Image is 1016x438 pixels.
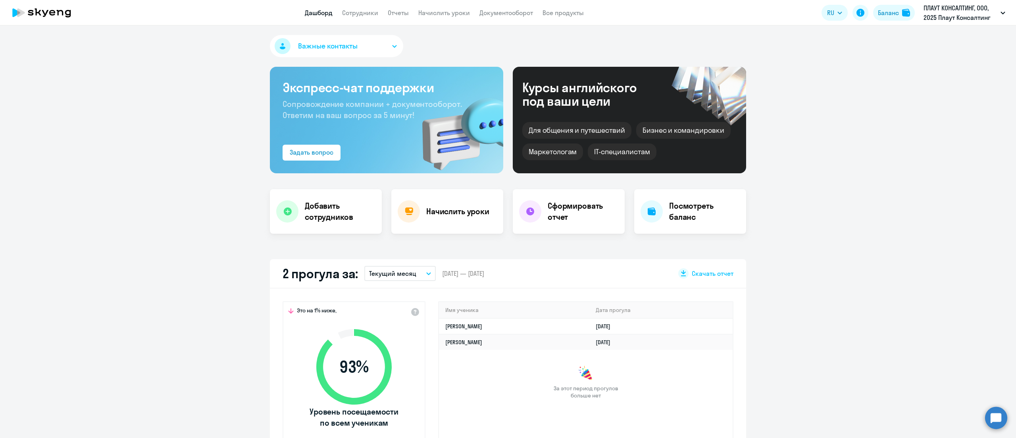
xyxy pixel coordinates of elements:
[873,5,915,21] button: Балансbalance
[578,366,594,382] img: congrats
[548,200,618,223] h4: Сформировать отчет
[369,269,416,278] p: Текущий месяц
[827,8,834,17] span: RU
[283,266,358,281] h2: 2 прогула за:
[364,266,436,281] button: Текущий месяц
[552,385,619,399] span: За этот период прогулов больше нет
[588,143,656,160] div: IT-специалистам
[342,9,378,17] a: Сотрудники
[636,122,731,139] div: Бизнес и командировки
[270,35,403,57] button: Важные контакты
[418,9,470,17] a: Начислить уроки
[669,200,740,223] h4: Посмотреть баланс
[297,307,337,316] span: Это на 1% ниже,
[902,9,910,17] img: balance
[445,323,482,330] a: [PERSON_NAME]
[920,3,1009,22] button: ПЛАУТ КОНСАЛТИНГ, ООО, 2025 Плаут Консалтинг
[426,206,489,217] h4: Начислить уроки
[308,406,400,428] span: Уровень посещаемости по всем ученикам
[442,269,484,278] span: [DATE] — [DATE]
[924,3,997,22] p: ПЛАУТ КОНСАЛТИНГ, ООО, 2025 Плаут Консалтинг
[522,122,631,139] div: Для общения и путешествий
[439,302,589,318] th: Имя ученика
[305,9,333,17] a: Дашборд
[305,200,375,223] h4: Добавить сотрудников
[589,302,733,318] th: Дата прогула
[290,147,333,157] div: Задать вопрос
[283,79,491,95] h3: Экспресс-чат поддержки
[596,339,617,346] a: [DATE]
[522,143,583,160] div: Маркетологам
[411,84,503,173] img: bg-img
[822,5,848,21] button: RU
[522,81,658,108] div: Курсы английского под ваши цели
[445,339,482,346] a: [PERSON_NAME]
[692,269,733,278] span: Скачать отчет
[308,357,400,376] span: 93 %
[878,8,899,17] div: Баланс
[388,9,409,17] a: Отчеты
[298,41,358,51] span: Важные контакты
[283,99,462,120] span: Сопровождение компании + документооборот. Ответим на ваш вопрос за 5 минут!
[596,323,617,330] a: [DATE]
[479,9,533,17] a: Документооборот
[543,9,584,17] a: Все продукты
[283,145,341,161] button: Задать вопрос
